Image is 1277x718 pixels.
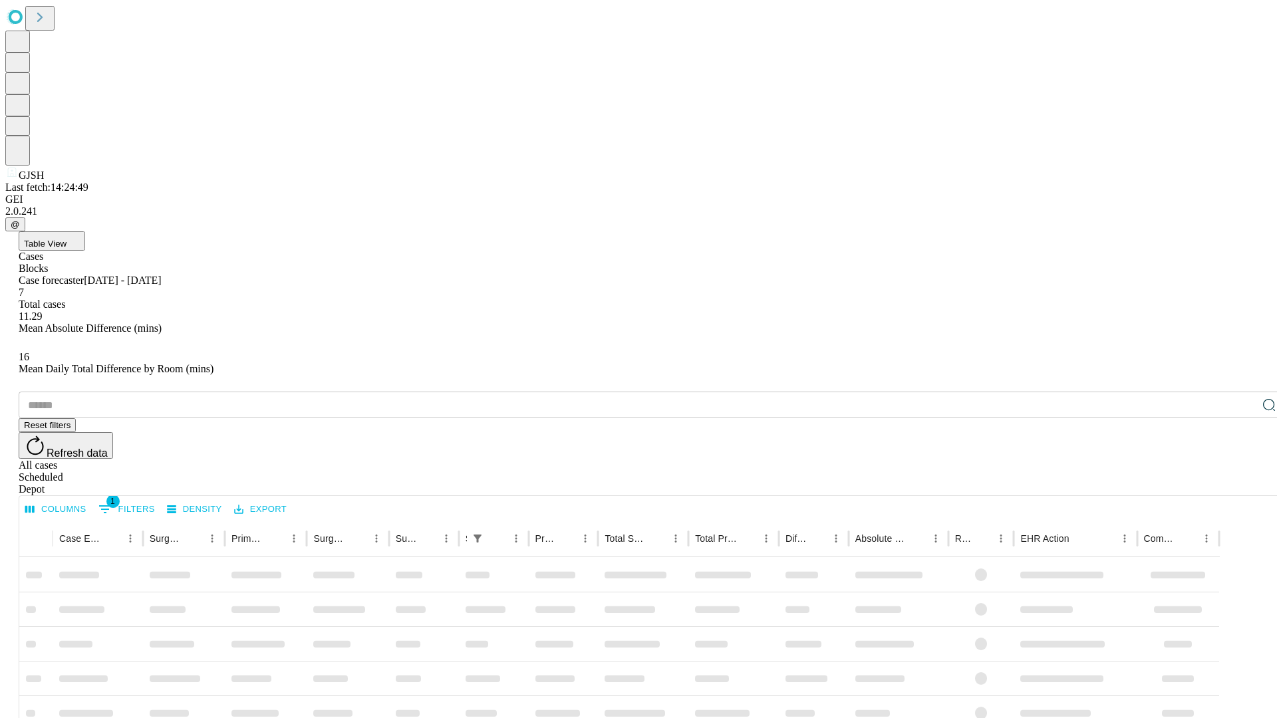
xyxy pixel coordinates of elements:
[47,447,108,459] span: Refresh data
[106,495,120,508] span: 1
[1071,529,1089,548] button: Sort
[19,287,24,298] span: 7
[19,351,29,362] span: 16
[5,181,88,193] span: Last fetch: 14:24:49
[648,529,666,548] button: Sort
[908,529,926,548] button: Sort
[19,310,42,322] span: 11.29
[1144,533,1177,544] div: Comments
[19,170,44,181] span: GJSH
[1197,529,1216,548] button: Menu
[19,363,213,374] span: Mean Daily Total Difference by Room (mins)
[231,533,265,544] div: Primary Service
[576,529,595,548] button: Menu
[24,420,71,430] span: Reset filters
[349,529,367,548] button: Sort
[313,533,347,544] div: Surgery Name
[5,205,1272,217] div: 2.0.241
[605,533,646,544] div: Total Scheduled Duration
[666,529,685,548] button: Menu
[973,529,992,548] button: Sort
[926,529,945,548] button: Menu
[468,529,487,548] div: 1 active filter
[19,432,113,459] button: Refresh data
[19,299,65,310] span: Total cases
[855,533,907,544] div: Absolute Difference
[437,529,456,548] button: Menu
[19,231,85,251] button: Table View
[1179,529,1197,548] button: Sort
[396,533,417,544] div: Surgery Date
[150,533,183,544] div: Surgeon Name
[466,533,467,544] div: Scheduled In Room Duration
[19,322,162,334] span: Mean Absolute Difference (mins)
[992,529,1010,548] button: Menu
[5,193,1272,205] div: GEI
[827,529,845,548] button: Menu
[11,219,20,229] span: @
[367,529,386,548] button: Menu
[757,529,776,548] button: Menu
[955,533,972,544] div: Resolved in EHR
[24,239,67,249] span: Table View
[84,275,161,286] span: [DATE] - [DATE]
[95,499,158,520] button: Show filters
[102,529,121,548] button: Sort
[1020,533,1069,544] div: EHR Action
[557,529,576,548] button: Sort
[1115,529,1134,548] button: Menu
[418,529,437,548] button: Sort
[19,275,84,286] span: Case forecaster
[468,529,487,548] button: Show filters
[507,529,525,548] button: Menu
[5,217,25,231] button: @
[121,529,140,548] button: Menu
[164,499,225,520] button: Density
[184,529,203,548] button: Sort
[785,533,807,544] div: Difference
[535,533,557,544] div: Predicted In Room Duration
[266,529,285,548] button: Sort
[695,533,737,544] div: Total Predicted Duration
[488,529,507,548] button: Sort
[19,418,76,432] button: Reset filters
[22,499,90,520] button: Select columns
[808,529,827,548] button: Sort
[231,499,290,520] button: Export
[59,533,101,544] div: Case Epic Id
[203,529,221,548] button: Menu
[738,529,757,548] button: Sort
[285,529,303,548] button: Menu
